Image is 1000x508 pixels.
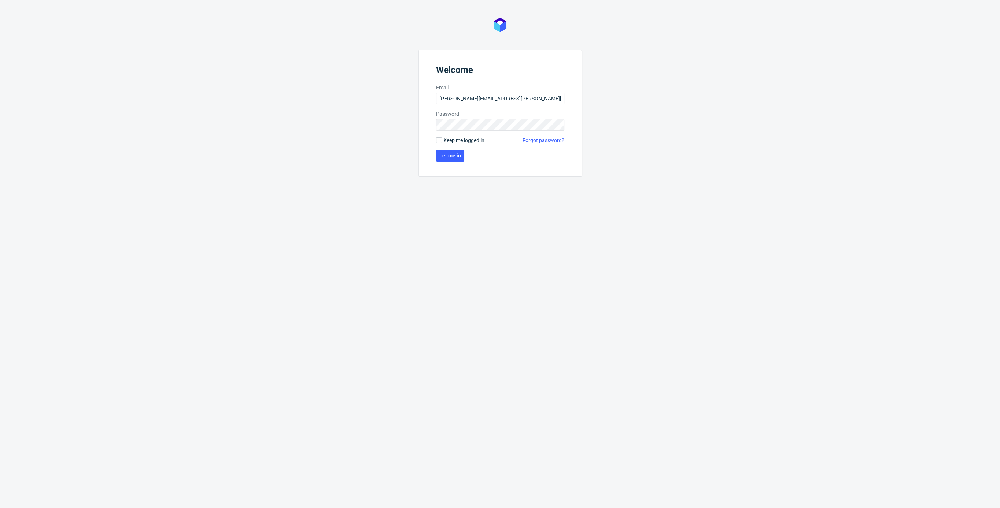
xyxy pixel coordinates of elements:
[443,137,484,144] span: Keep me logged in
[439,153,461,158] span: Let me in
[436,93,564,104] input: you@youremail.com
[436,110,564,118] label: Password
[436,150,464,162] button: Let me in
[436,65,564,78] header: Welcome
[523,137,564,144] a: Forgot password?
[436,84,564,91] label: Email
